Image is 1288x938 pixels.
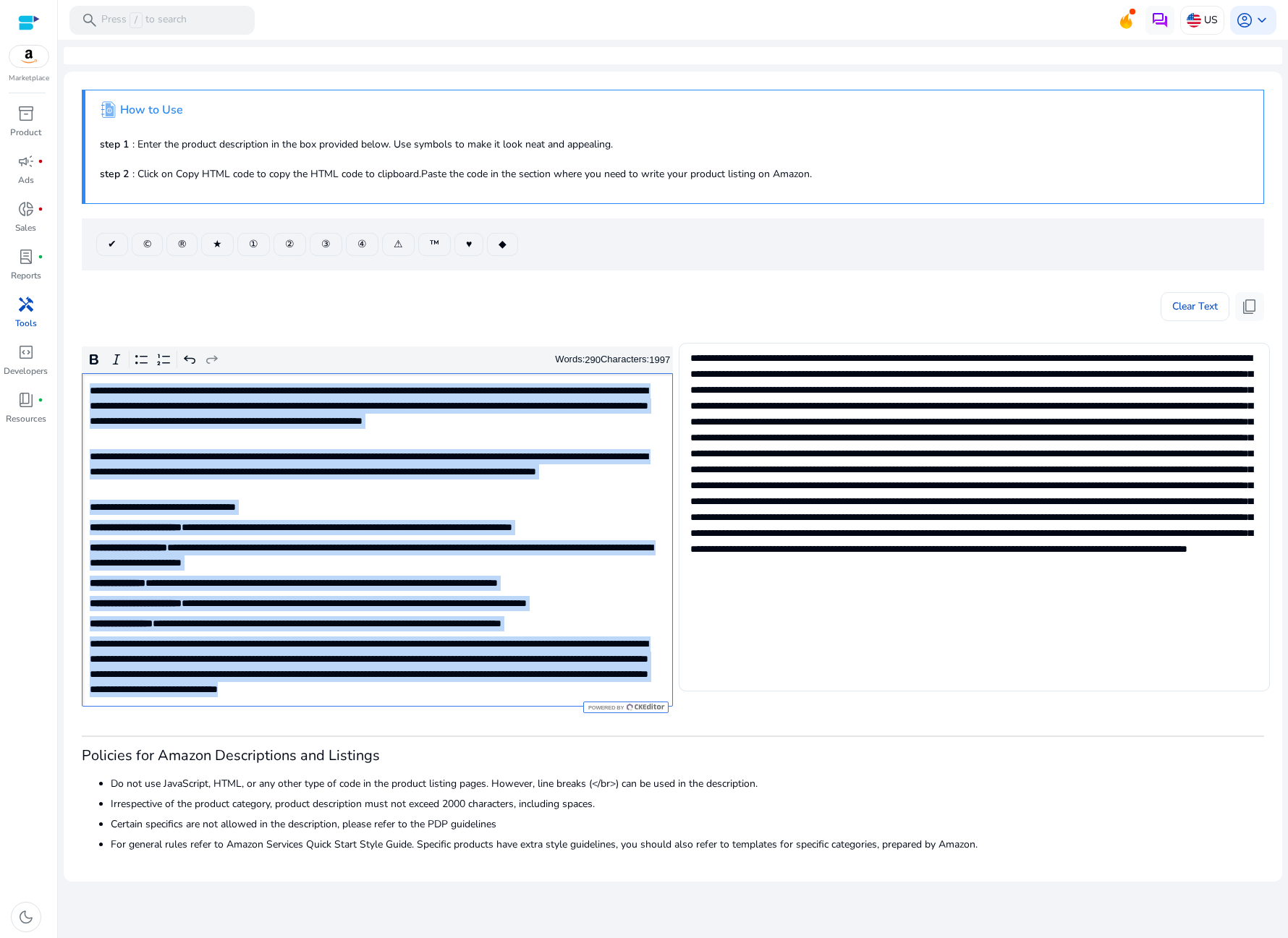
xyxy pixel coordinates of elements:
div: Editor toolbar [82,346,673,374]
li: For general rules refer to Amazon Services Quick Start Style Guide. Specific products have extra ... [111,837,1264,852]
p: Sales [15,221,36,234]
span: account_circle [1236,12,1253,29]
button: content_copy [1235,292,1264,321]
button: ™ [418,233,451,256]
span: campaign [17,153,35,170]
span: inventory_2 [17,105,35,122]
span: ⚠ [394,236,403,252]
button: ④ [346,233,378,256]
button: ① [237,233,270,256]
p: Ads [18,174,34,187]
button: ◆ [487,233,518,256]
p: Resources [6,412,46,425]
span: fiber_manual_record [38,206,43,212]
p: US [1204,7,1218,33]
span: fiber_manual_record [38,254,43,260]
h4: How to Use [120,103,183,117]
p: Developers [4,364,48,378]
p: Reports [11,269,41,282]
div: Rich Text Editor. Editing area: main. Press Alt+0 for help. [82,373,673,707]
span: dark_mode [17,908,35,926]
li: Irrespective of the product category, product description must not exceed 2000 characters, includ... [111,796,1264,811]
div: Words: Characters: [555,351,670,369]
b: step 1 [100,137,129,151]
p: : Enter the product description in the box provided below. Use symbols to make it look neat and a... [100,137,1249,152]
span: content_copy [1241,298,1258,315]
button: ♥ [454,233,483,256]
span: handyman [17,296,35,313]
button: ⚠ [382,233,415,256]
img: amazon.svg [9,46,48,67]
p: Tools [15,317,37,330]
span: donut_small [17,200,35,218]
span: lab_profile [17,248,35,265]
p: : Click on Copy HTML code to copy the HTML code to clipboard.Paste the code in the section where ... [100,166,1249,182]
span: fiber_manual_record [38,397,43,403]
button: ★ [201,233,234,256]
li: Do not use JavaScript, HTML, or any other type of code in the product listing pages. However, lin... [111,776,1264,791]
h3: Policies for Amazon Descriptions and Listings [82,747,1264,764]
button: ③ [310,233,342,256]
p: Press to search [101,12,187,28]
span: ③ [321,236,331,252]
span: keyboard_arrow_down [1253,12,1271,29]
span: ✔ [108,236,116,252]
span: ② [285,236,295,252]
span: book_4 [17,391,35,409]
span: ® [178,236,186,252]
button: ® [166,233,198,256]
span: fiber_manual_record [38,158,43,164]
p: Product [10,126,41,139]
li: Certain specifics are not allowed in the description, please refer to the PDP guidelines [111,817,1264,832]
span: Powered by [587,704,624,711]
button: ✔ [96,233,128,256]
label: 1997 [649,354,670,365]
span: search [81,12,98,29]
span: ★ [213,236,222,252]
button: Clear Text [1161,292,1229,321]
span: © [143,236,151,252]
p: Marketplace [9,73,49,84]
span: / [130,12,143,28]
span: code_blocks [17,344,35,361]
img: us.svg [1187,13,1201,27]
span: ① [249,236,258,252]
label: 290 [585,354,601,365]
button: © [132,233,163,256]
button: ② [274,233,306,256]
span: ♥ [466,236,472,252]
span: ④ [357,236,367,252]
span: ™ [430,236,439,252]
b: step 2 [100,167,129,181]
span: ◆ [499,236,507,252]
span: Clear Text [1172,292,1218,321]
